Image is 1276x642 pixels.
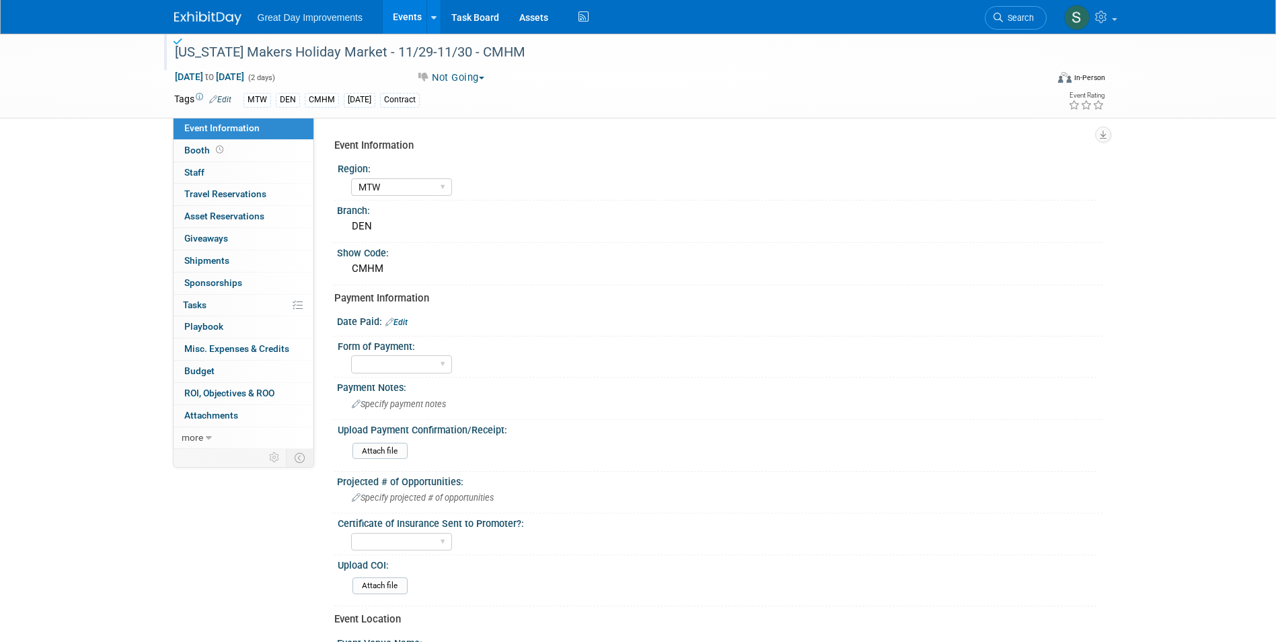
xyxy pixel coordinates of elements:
span: Specify projected # of opportunities [352,493,494,503]
a: Giveaways [174,228,313,250]
span: Budget [184,365,215,376]
span: (2 days) [247,73,275,82]
div: Branch: [337,201,1102,217]
td: Tags [174,92,231,108]
button: Not Going [412,71,490,85]
span: Sponsorships [184,277,242,288]
div: Upload COI: [338,555,1096,572]
span: to [203,71,216,82]
div: [DATE] [344,93,375,107]
span: Staff [184,167,204,178]
span: Misc. Expenses & Credits [184,343,289,354]
a: Staff [174,162,313,184]
span: Great Day Improvements [258,12,363,23]
td: Personalize Event Tab Strip [263,449,287,466]
span: Booth [184,145,226,155]
span: Specify payment notes [352,399,446,409]
span: Playbook [184,321,223,332]
div: Projected # of Opportunities: [337,472,1102,489]
span: ROI, Objectives & ROO [184,388,274,398]
div: DEN [347,216,1092,237]
a: ROI, Objectives & ROO [174,383,313,404]
span: Shipments [184,255,229,266]
span: Booth not reserved yet [213,145,226,155]
a: Edit [209,95,231,104]
a: Travel Reservations [174,184,313,205]
span: Attachments [184,410,238,421]
div: Upload Payment Confirmation/Receipt: [338,420,1096,437]
img: Sha'Nautica Sales [1064,5,1090,30]
a: more [174,427,313,449]
div: Contract [380,93,420,107]
div: Event Rating [1068,92,1104,99]
div: Event Format [967,70,1106,90]
img: Format-Inperson.png [1058,72,1072,83]
span: Event Information [184,122,260,133]
div: Form of Payment: [338,336,1096,353]
a: Booth [174,140,313,162]
span: [DATE] [DATE] [174,71,245,83]
a: Misc. Expenses & Credits [174,338,313,360]
div: Certificate of Insurance Sent to Promoter?: [338,513,1096,530]
a: Shipments [174,250,313,272]
div: CMHM [347,258,1092,279]
a: Event Information [174,118,313,139]
div: Show Code: [337,243,1102,260]
div: MTW [243,93,271,107]
span: Giveaways [184,233,228,244]
a: Asset Reservations [174,206,313,227]
div: [US_STATE] Makers Holiday Market - 11/29-11/30 - CMHM [170,40,1026,65]
div: Event Location [334,612,1092,627]
div: DEN [276,93,300,107]
div: CMHM [305,93,339,107]
a: Edit [385,318,408,327]
span: more [182,432,203,443]
a: Budget [174,361,313,382]
div: Date Paid: [337,312,1102,329]
div: Event Information [334,139,1092,153]
div: Payment Information [334,291,1092,306]
div: In-Person [1074,73,1105,83]
span: Tasks [183,299,207,310]
span: Travel Reservations [184,188,266,199]
a: Tasks [174,295,313,316]
td: Toggle Event Tabs [286,449,313,466]
span: Search [1003,13,1034,23]
a: Attachments [174,405,313,427]
a: Sponsorships [174,273,313,294]
img: ExhibitDay [174,11,241,25]
span: Asset Reservations [184,211,264,221]
div: Region: [338,159,1096,176]
div: Payment Notes: [337,378,1102,394]
a: Search [985,6,1047,30]
a: Playbook [174,316,313,338]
